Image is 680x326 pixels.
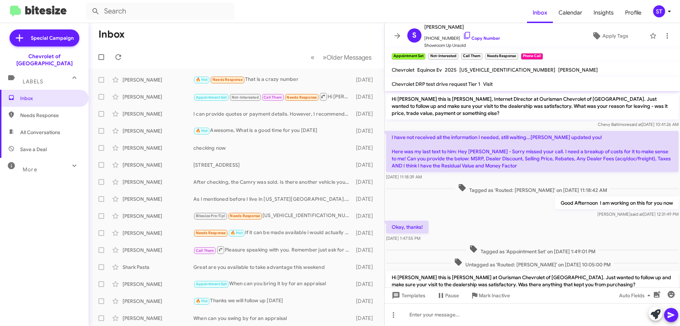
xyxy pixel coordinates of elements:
[613,289,659,302] button: Auto Fields
[196,282,227,286] span: Appointment Set
[123,178,193,186] div: [PERSON_NAME]
[123,144,193,151] div: [PERSON_NAME]
[123,93,193,100] div: [PERSON_NAME]
[598,122,679,127] span: Chevy Baltimore [DATE] 10:41:26 AM
[424,42,500,49] span: Showroom Up Unsold
[352,127,379,134] div: [DATE]
[555,197,679,209] p: Good Afternoon I am working on this for you now
[196,77,208,82] span: 🔥 Hot
[465,289,516,302] button: Mark Inactive
[424,23,500,31] span: [PERSON_NAME]
[647,5,672,17] button: ST
[412,30,416,41] span: S
[459,67,555,73] span: [US_VEHICLE_IDENTIFICATION_NUMBER]
[123,212,193,220] div: [PERSON_NAME]
[428,53,458,60] small: Not-Interested
[23,78,43,85] span: Labels
[323,53,327,62] span: »
[352,230,379,237] div: [DATE]
[193,144,352,151] div: checking now
[352,144,379,151] div: [DATE]
[123,264,193,271] div: Shark Pasta
[386,131,679,172] p: I have not received all the information I needed, still waiting...[PERSON_NAME] updated you! Here...
[352,93,379,100] div: [DATE]
[424,31,500,42] span: [PHONE_NUMBER]
[230,214,260,218] span: Needs Response
[307,50,376,65] nav: Page navigation example
[455,183,610,194] span: Tagged as 'Routed: [PERSON_NAME]' on [DATE] 11:18:42 AM
[193,280,352,288] div: When can you bring it by for an appraisal
[123,110,193,117] div: [PERSON_NAME]
[196,128,208,133] span: 🔥 Hot
[193,178,352,186] div: After checking, the Camry was sold. Is there another vehicle you would be interested in or would ...
[193,92,352,101] div: Hi [PERSON_NAME], did you try calling me? Do you have any updates?
[20,129,60,136] span: All Conversations
[588,2,619,23] span: Insights
[311,53,314,62] span: «
[10,29,79,46] a: Special Campaign
[445,67,457,73] span: 2025
[98,29,125,40] h1: Inbox
[193,297,352,305] div: Thanks we will follow up [DATE]
[318,50,376,65] button: Next
[445,289,459,302] span: Pause
[31,34,74,42] span: Special Campaign
[461,53,482,60] small: Call Them
[602,29,628,42] span: Apply Tags
[392,67,414,73] span: Chevrolet
[20,146,47,153] span: Save a Deal
[573,29,646,42] button: Apply Tags
[123,315,193,322] div: [PERSON_NAME]
[20,112,80,119] span: Needs Response
[193,212,352,220] div: [US_VEHICLE_IDENTIFICATION_NUMBER] is my current vehicle VIN, I owe $46,990. If you can cover tha...
[390,289,425,302] span: Templates
[527,2,553,23] a: Inbox
[196,299,208,303] span: 🔥 Hot
[352,178,379,186] div: [DATE]
[352,264,379,271] div: [DATE]
[23,166,37,173] span: More
[466,245,598,255] span: Tagged as 'Appointment Set' on [DATE] 1:49:01 PM
[123,298,193,305] div: [PERSON_NAME]
[392,53,425,60] small: Appointment Set
[619,289,653,302] span: Auto Fields
[352,212,379,220] div: [DATE]
[553,2,588,23] a: Calendar
[123,230,193,237] div: [PERSON_NAME]
[193,127,352,135] div: Awesome, What is a good time for you [DATE]
[385,289,431,302] button: Templates
[558,67,598,73] span: [PERSON_NAME]
[196,214,225,218] span: Bitesize Pro-Tip!
[352,110,379,117] div: [DATE]
[386,236,420,241] span: [DATE] 1:47:55 PM
[232,95,259,100] span: Not-Interested
[306,50,319,65] button: Previous
[196,231,226,235] span: Needs Response
[417,67,442,73] span: Equinox Ev
[193,245,352,254] div: Pleasure speaking with you. Remember just ask for [PERSON_NAME] when you arrive.
[123,161,193,168] div: [PERSON_NAME]
[123,195,193,203] div: [PERSON_NAME]
[352,281,379,288] div: [DATE]
[653,5,665,17] div: ST
[386,93,679,120] p: Hi [PERSON_NAME] this is [PERSON_NAME], Internet Director at Ourisman Chevrolet of [GEOGRAPHIC_DA...
[193,229,352,237] div: If it can be made available i would actually prefer that
[196,248,214,253] span: Call Them
[619,2,647,23] span: Profile
[123,76,193,83] div: [PERSON_NAME]
[629,122,642,127] span: said at
[352,195,379,203] div: [DATE]
[263,95,282,100] span: Call Them
[386,271,679,291] p: Hi [PERSON_NAME] this is [PERSON_NAME] at Ourisman Chevrolet of [GEOGRAPHIC_DATA]. Just wanted to...
[392,81,480,87] span: Chevrolet DRP test drive request Tier 1
[483,81,493,87] span: Visit
[352,76,379,83] div: [DATE]
[193,76,352,84] div: That is a crazy number
[521,53,543,60] small: Phone Call
[193,195,352,203] div: As I mentioned before I live in [US_STATE][GEOGRAPHIC_DATA]. Please send me the updated pricing f...
[327,54,372,61] span: Older Messages
[386,174,422,179] span: [DATE] 11:18:39 AM
[352,247,379,254] div: [DATE]
[597,211,679,217] span: [PERSON_NAME] [DATE] 12:31:49 PM
[86,3,234,20] input: Search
